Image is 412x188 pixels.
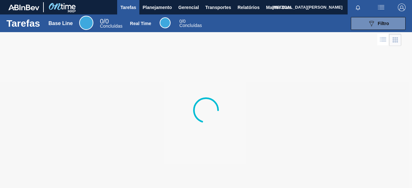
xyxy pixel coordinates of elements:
[100,18,109,25] span: / 0
[130,21,151,26] div: Real Time
[100,23,122,29] span: Concluídas
[100,19,122,28] div: Base Line
[120,4,136,11] span: Tarefas
[179,23,202,28] span: Concluídas
[179,19,182,24] span: 0
[179,19,185,24] span: / 0
[238,4,259,11] span: Relatórios
[351,17,406,30] button: Filtro
[6,20,40,27] h1: Tarefas
[179,19,202,28] div: Real Time
[377,4,385,11] img: userActions
[49,21,73,26] div: Base Line
[348,3,368,12] button: Notificações
[8,4,39,10] img: TNhmsLtSVTkK8tSr43FrP2fwEKptu5GPRR3wAAAABJRU5ErkJggg==
[205,4,231,11] span: Transportes
[143,4,172,11] span: Planejamento
[398,4,406,11] img: Logout
[378,21,389,26] span: Filtro
[79,16,93,30] div: Base Line
[160,17,171,28] div: Real Time
[266,4,291,11] span: Master Data
[178,4,199,11] span: Gerencial
[100,18,103,25] span: 0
